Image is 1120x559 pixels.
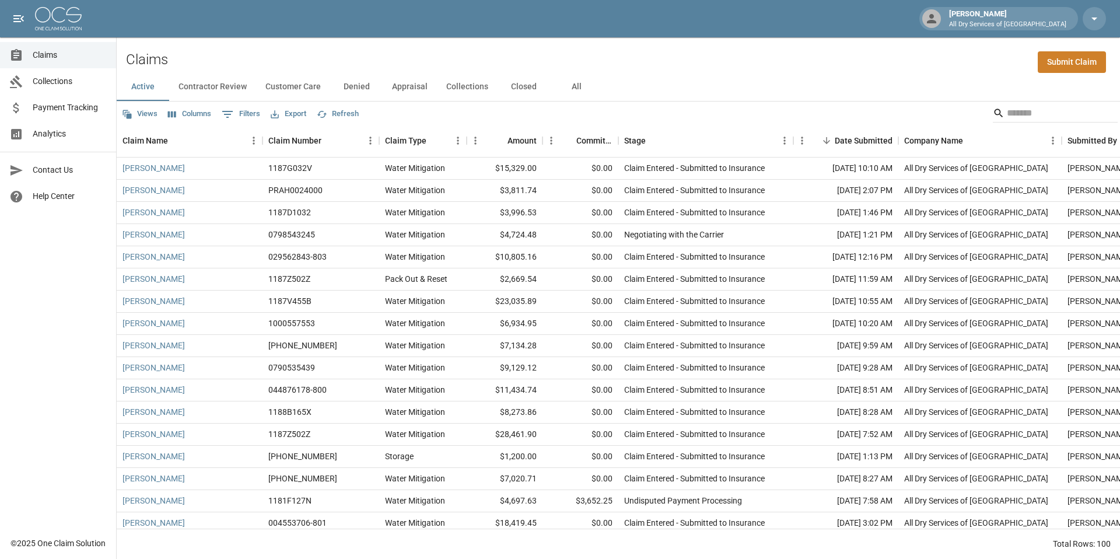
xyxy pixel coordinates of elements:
[467,512,542,534] div: $18,419.45
[330,73,383,101] button: Denied
[169,73,256,101] button: Contractor Review
[904,317,1048,329] div: All Dry Services of Atlanta
[467,202,542,224] div: $3,996.53
[123,495,185,506] a: [PERSON_NAME]
[793,401,898,424] div: [DATE] 8:28 AM
[904,251,1048,263] div: All Dry Services of Atlanta
[467,132,484,149] button: Menu
[268,105,309,123] button: Export
[117,124,262,157] div: Claim Name
[793,224,898,246] div: [DATE] 1:21 PM
[904,428,1048,440] div: All Dry Services of Atlanta
[268,207,311,218] div: 1187D1032
[123,362,185,373] a: [PERSON_NAME]
[904,495,1048,506] div: All Dry Services of Atlanta
[618,124,793,157] div: Stage
[624,162,765,174] div: Claim Entered - Submitted to Insurance
[123,340,185,351] a: [PERSON_NAME]
[904,340,1048,351] div: All Dry Services of Atlanta
[268,362,315,373] div: 0790535439
[467,224,542,246] div: $4,724.48
[268,384,327,396] div: 044876178-800
[385,317,445,329] div: Water Mitigation
[542,446,618,468] div: $0.00
[268,162,312,174] div: 1187G032V
[268,184,323,196] div: PRAH0024000
[624,340,765,351] div: Claim Entered - Submitted to Insurance
[314,105,362,123] button: Refresh
[385,450,414,462] div: Storage
[268,229,315,240] div: 0798543245
[10,537,106,549] div: © 2025 One Claim Solution
[385,517,445,529] div: Water Mitigation
[385,162,445,174] div: Water Mitigation
[624,295,765,307] div: Claim Entered - Submitted to Insurance
[385,495,445,506] div: Water Mitigation
[793,158,898,180] div: [DATE] 10:10 AM
[268,406,311,418] div: 1188B165X
[1044,132,1062,149] button: Menu
[624,273,765,285] div: Claim Entered - Submitted to Insurance
[467,401,542,424] div: $8,273.86
[123,406,185,418] a: [PERSON_NAME]
[385,384,445,396] div: Water Mitigation
[904,184,1048,196] div: All Dry Services of Atlanta
[33,75,107,88] span: Collections
[498,73,550,101] button: Closed
[467,291,542,313] div: $23,035.89
[793,446,898,468] div: [DATE] 1:13 PM
[542,291,618,313] div: $0.00
[35,7,82,30] img: ocs-logo-white-transparent.png
[776,132,793,149] button: Menu
[624,362,765,373] div: Claim Entered - Submitted to Insurance
[123,317,185,329] a: [PERSON_NAME]
[542,379,618,401] div: $0.00
[542,424,618,446] div: $0.00
[268,295,311,307] div: 1187V455B
[624,207,765,218] div: Claim Entered - Submitted to Insurance
[542,335,618,357] div: $0.00
[123,229,185,240] a: [PERSON_NAME]
[904,124,963,157] div: Company Name
[123,517,185,529] a: [PERSON_NAME]
[467,446,542,468] div: $1,200.00
[33,49,107,61] span: Claims
[385,124,426,157] div: Claim Type
[467,313,542,335] div: $6,934.95
[542,512,618,534] div: $0.00
[467,124,542,157] div: Amount
[904,162,1048,174] div: All Dry Services of Atlanta
[268,340,337,351] div: 01-009-130023
[385,273,447,285] div: Pack Out & Reset
[123,251,185,263] a: [PERSON_NAME]
[467,158,542,180] div: $15,329.00
[268,273,310,285] div: 1187Z502Z
[624,450,765,462] div: Claim Entered - Submitted to Insurance
[262,124,379,157] div: Claim Number
[385,207,445,218] div: Water Mitigation
[542,180,618,202] div: $0.00
[944,8,1071,29] div: [PERSON_NAME]
[904,473,1048,484] div: All Dry Services of Atlanta
[898,124,1062,157] div: Company Name
[126,51,168,68] h2: Claims
[165,105,214,123] button: Select columns
[793,124,898,157] div: Date Submitted
[123,273,185,285] a: [PERSON_NAME]
[33,128,107,140] span: Analytics
[624,495,742,506] div: Undisputed Payment Processing
[467,468,542,490] div: $7,020.71
[123,450,185,462] a: [PERSON_NAME]
[624,229,724,240] div: Negotiating with the Carrier
[467,424,542,446] div: $28,461.90
[117,73,1120,101] div: dynamic tabs
[542,468,618,490] div: $0.00
[33,164,107,176] span: Contact Us
[793,291,898,313] div: [DATE] 10:55 AM
[904,517,1048,529] div: All Dry Services of Atlanta
[123,124,168,157] div: Claim Name
[219,105,263,124] button: Show filters
[542,268,618,291] div: $0.00
[117,73,169,101] button: Active
[268,517,327,529] div: 004553706-801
